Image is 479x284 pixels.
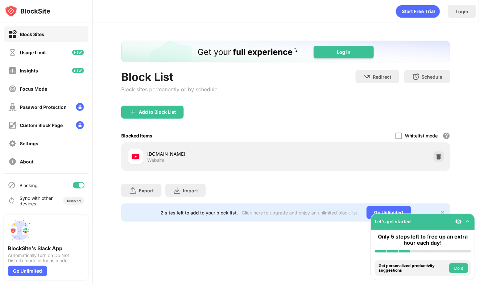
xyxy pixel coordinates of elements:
[8,103,17,111] img: password-protection-off.svg
[147,150,286,157] div: [DOMAIN_NAME]
[8,85,17,93] img: focus-off.svg
[121,41,450,62] iframe: Banner
[5,5,50,18] img: logo-blocksite.svg
[8,48,17,57] img: time-usage-off.svg
[20,104,67,110] div: Password Protection
[367,206,411,219] div: Go Unlimited
[422,74,443,80] div: Schedule
[8,245,84,252] div: BlockSite's Slack App
[8,197,16,205] img: sync-icon.svg
[375,234,471,246] div: Only 5 steps left to free up an extra hour each day!
[72,50,84,55] img: new-icon.svg
[139,188,154,193] div: Export
[121,133,152,138] div: Blocked Items
[121,70,217,84] div: Block List
[76,103,84,111] img: lock-menu.svg
[8,253,84,263] div: Automatically turn on Do Not Disturb mode in focus mode
[19,183,38,188] div: Blocking
[121,86,217,93] div: Block sites permanently or by schedule
[20,123,63,128] div: Custom Block Page
[161,210,238,215] div: 2 sites left to add to your block list.
[8,30,17,38] img: block-on.svg
[449,263,468,273] button: Do it
[139,110,176,115] div: Add to Block List
[8,67,17,75] img: insights-off.svg
[183,188,198,193] div: Import
[396,5,440,18] div: animation
[20,159,33,164] div: About
[8,158,17,166] img: about-off.svg
[8,181,16,189] img: blocking-icon.svg
[19,195,53,206] div: Sync with other devices
[242,210,359,215] div: Click here to upgrade and enjoy an unlimited block list.
[456,9,468,14] div: Login
[379,264,447,273] div: Get personalized productivity suggestions
[20,50,46,55] div: Usage Limit
[8,121,17,129] img: customize-block-page-off.svg
[20,141,38,146] div: Settings
[440,210,445,215] img: x-button.svg
[132,153,139,161] img: favicons
[464,218,471,225] img: omni-setup-toggle.svg
[20,68,38,73] div: Insights
[8,266,47,276] div: Go Unlimited
[20,86,47,92] div: Focus Mode
[405,133,438,138] div: Whitelist mode
[67,199,81,203] div: Disabled
[8,219,31,242] img: push-slack.svg
[8,139,17,148] img: settings-off.svg
[72,68,84,73] img: new-icon.svg
[147,157,164,163] div: Website
[373,74,392,80] div: Redirect
[76,121,84,129] img: lock-menu.svg
[20,32,44,37] div: Block Sites
[375,219,411,224] div: Let's get started
[455,218,462,225] img: eye-not-visible.svg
